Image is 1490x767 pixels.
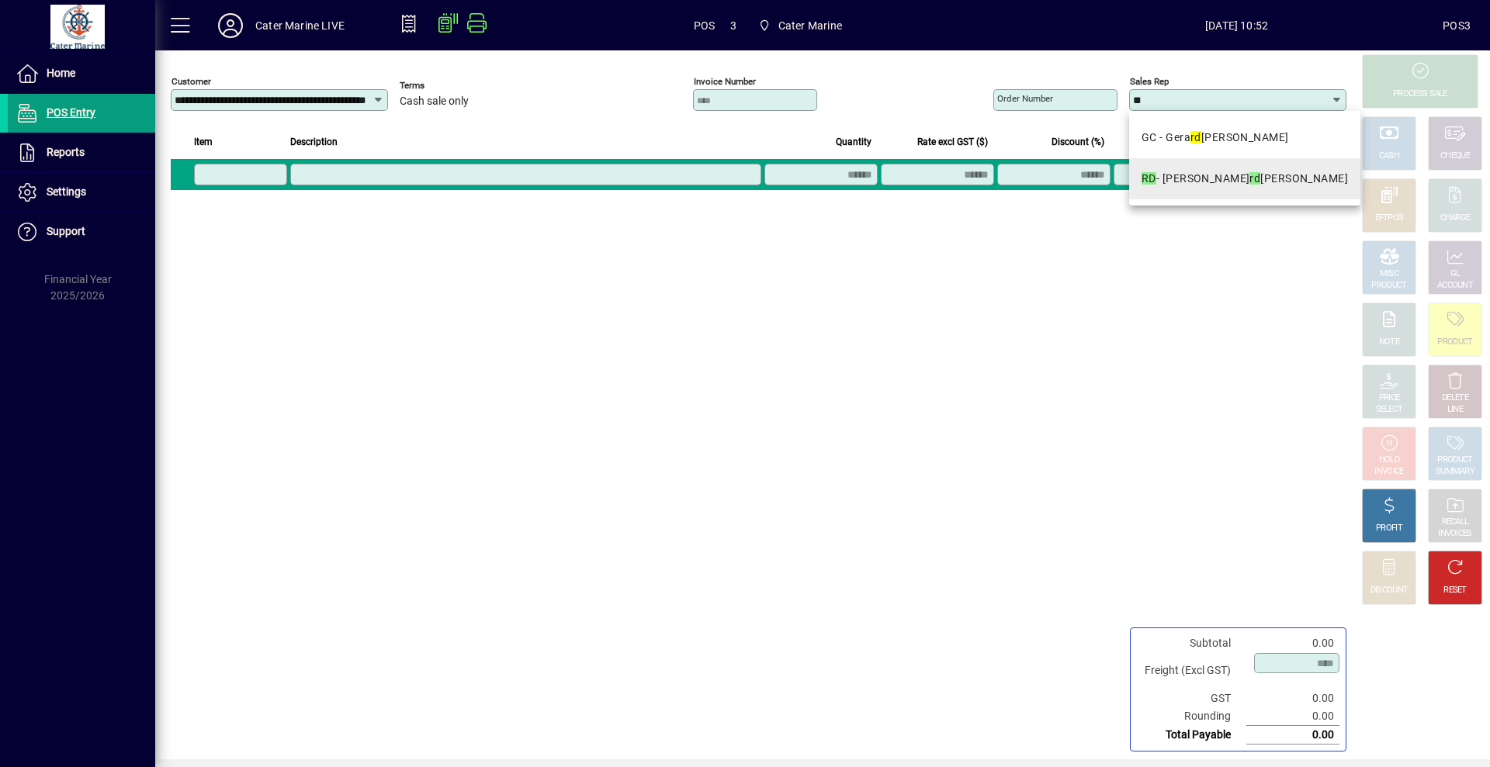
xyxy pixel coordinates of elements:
div: PRODUCT [1371,280,1406,292]
span: Rate excl GST ($) [917,133,988,150]
em: rd [1249,172,1260,185]
div: CHEQUE [1440,150,1470,162]
td: GST [1137,689,1246,707]
div: GC - Gera [PERSON_NAME] [1142,130,1289,146]
span: Quantity [836,133,871,150]
div: HOLD [1379,454,1399,466]
div: - [PERSON_NAME] [PERSON_NAME] [1142,171,1348,187]
a: Reports [8,133,155,172]
div: CASH [1379,150,1399,162]
div: PROCESS SALE [1393,88,1447,100]
div: DELETE [1442,392,1468,404]
div: CHARGE [1440,212,1471,224]
td: Freight (Excl GST) [1137,652,1246,689]
div: SUMMARY [1436,466,1474,478]
span: Cater Marine [752,12,848,40]
span: [DATE] 10:52 [1031,13,1443,38]
span: Description [290,133,338,150]
mat-label: Customer [172,76,211,87]
span: Terms [400,81,493,91]
div: INVOICE [1374,466,1403,478]
span: Settings [47,185,86,198]
div: DISCOUNT [1370,585,1408,596]
a: Settings [8,173,155,212]
em: rd [1190,131,1201,143]
a: Home [8,54,155,93]
div: ACCOUNT [1437,280,1473,292]
span: POS [694,13,716,38]
div: MISC [1380,268,1398,280]
button: Profile [206,12,255,40]
div: PRODUCT [1437,337,1472,348]
div: POS3 [1443,13,1471,38]
span: Support [47,225,85,237]
a: Support [8,212,155,251]
td: 0.00 [1246,707,1339,726]
span: 3 [730,13,736,38]
td: 0.00 [1246,726,1339,745]
div: RECALL [1442,517,1469,528]
div: PRODUCT [1437,454,1472,466]
span: Item [194,133,213,150]
mat-label: Invoice number [694,76,756,87]
div: RESET [1443,585,1467,596]
div: INVOICES [1438,528,1471,540]
span: POS Entry [47,106,95,119]
mat-label: Sales rep [1130,76,1169,87]
div: PRICE [1379,392,1400,404]
mat-label: Order number [997,93,1053,104]
td: 0.00 [1246,689,1339,707]
td: 0.00 [1246,634,1339,652]
em: RD [1142,172,1156,185]
span: Home [47,67,75,79]
div: Cater Marine LIVE [255,13,345,38]
span: Cater Marine [778,13,842,38]
td: Total Payable [1137,726,1246,745]
div: GL [1450,268,1461,280]
div: NOTE [1379,337,1399,348]
div: LINE [1447,404,1463,416]
div: PROFIT [1376,523,1402,534]
span: Cash sale only [400,95,469,108]
mat-option: GC - Gerard Cantin [1129,117,1360,158]
td: Subtotal [1137,634,1246,652]
div: SELECT [1376,404,1403,416]
div: EFTPOS [1375,212,1404,224]
mat-option: RD - Richard Darby [1129,158,1360,199]
span: Reports [47,146,85,158]
td: Rounding [1137,707,1246,726]
span: Discount (%) [1052,133,1104,150]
